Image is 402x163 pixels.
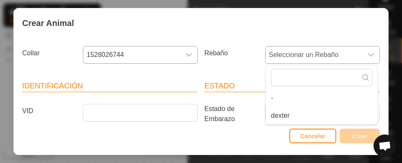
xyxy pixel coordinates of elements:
[19,104,80,118] label: VID
[265,47,363,63] span: Seleccionar un Rebaño
[266,90,377,124] ul: Option List
[201,104,262,124] label: Estado de Embarazo
[352,133,368,140] span: Crear
[83,47,180,63] span: 1528026744
[271,111,289,121] span: dexter
[289,129,336,143] button: Cancelar
[22,17,74,29] span: Crear Animal
[374,135,396,157] div: Chat abierto
[19,46,80,60] label: Collar
[300,133,325,140] span: Cancelar
[340,129,380,143] button: Crear
[180,47,197,63] div: dropdown trigger
[266,107,377,124] li: dexter
[363,47,379,63] div: dropdown trigger
[22,80,198,92] header: Identificación
[204,80,380,92] header: Estado
[271,93,273,103] span: -
[266,90,377,106] li: -
[201,46,262,60] label: Rebaño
